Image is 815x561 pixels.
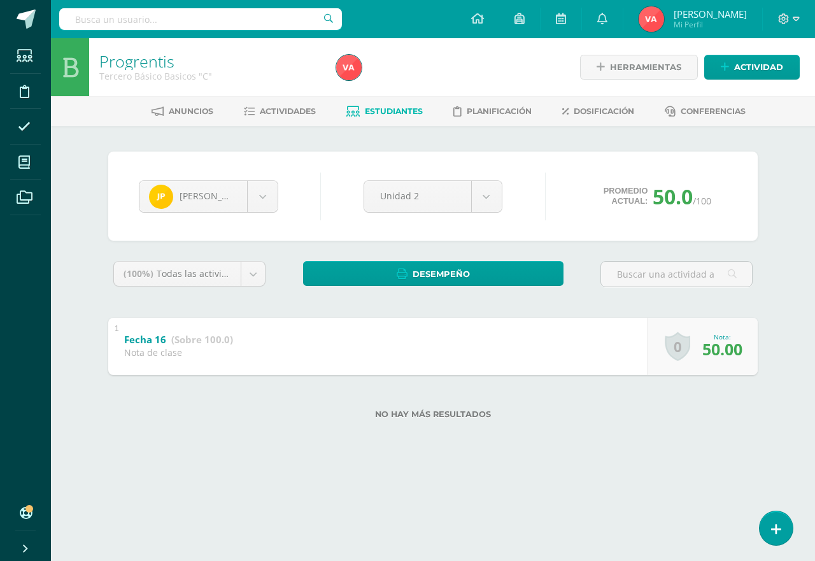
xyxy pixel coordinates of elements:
span: 50.0 [653,183,693,210]
a: Planificación [453,101,532,122]
span: /100 [693,195,711,207]
span: Planificación [467,106,532,116]
div: Nota: [702,332,742,341]
h1: Progrentis [99,52,321,70]
a: Desempeño [303,261,563,286]
label: No hay más resultados [108,409,758,419]
span: Unidad 2 [380,181,455,211]
span: Mi Perfil [674,19,747,30]
span: (100%) [124,267,153,280]
span: Anuncios [169,106,213,116]
span: Actividades [260,106,316,116]
a: Anuncios [152,101,213,122]
a: Actividades [244,101,316,122]
strong: (Sobre 100.0) [171,333,233,346]
a: Fecha 16 (Sobre 100.0) [124,330,233,350]
img: da8362b0913d1b42c22b44862719d032.png [149,185,173,209]
a: Herramientas [580,55,698,80]
a: 0 [665,332,690,361]
span: Desempeño [413,262,470,286]
a: Conferencias [665,101,746,122]
a: Estudiantes [346,101,423,122]
span: 50.00 [702,338,742,360]
span: Promedio actual: [604,186,648,206]
a: Actividad [704,55,800,80]
input: Buscar una actividad aquí... [601,262,752,287]
a: (100%)Todas las actividades de esta unidad [114,262,265,286]
span: [PERSON_NAME] [674,8,747,20]
a: Unidad 2 [364,181,502,212]
span: Dosificación [574,106,634,116]
span: Todas las actividades de esta unidad [157,267,315,280]
div: Tercero Básico Basicos 'C' [99,70,321,82]
span: Conferencias [681,106,746,116]
img: 5ef59e455bde36dc0487bc51b4dad64e.png [336,55,362,80]
div: Nota de clase [124,346,233,359]
span: Herramientas [610,55,681,79]
a: [PERSON_NAME] [139,181,278,212]
img: 5ef59e455bde36dc0487bc51b4dad64e.png [639,6,664,32]
span: Actividad [734,55,783,79]
input: Busca un usuario... [59,8,342,30]
span: [PERSON_NAME] [180,190,251,202]
span: Estudiantes [365,106,423,116]
a: Dosificación [562,101,634,122]
a: Progrentis [99,50,174,72]
b: Fecha 16 [124,333,166,346]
